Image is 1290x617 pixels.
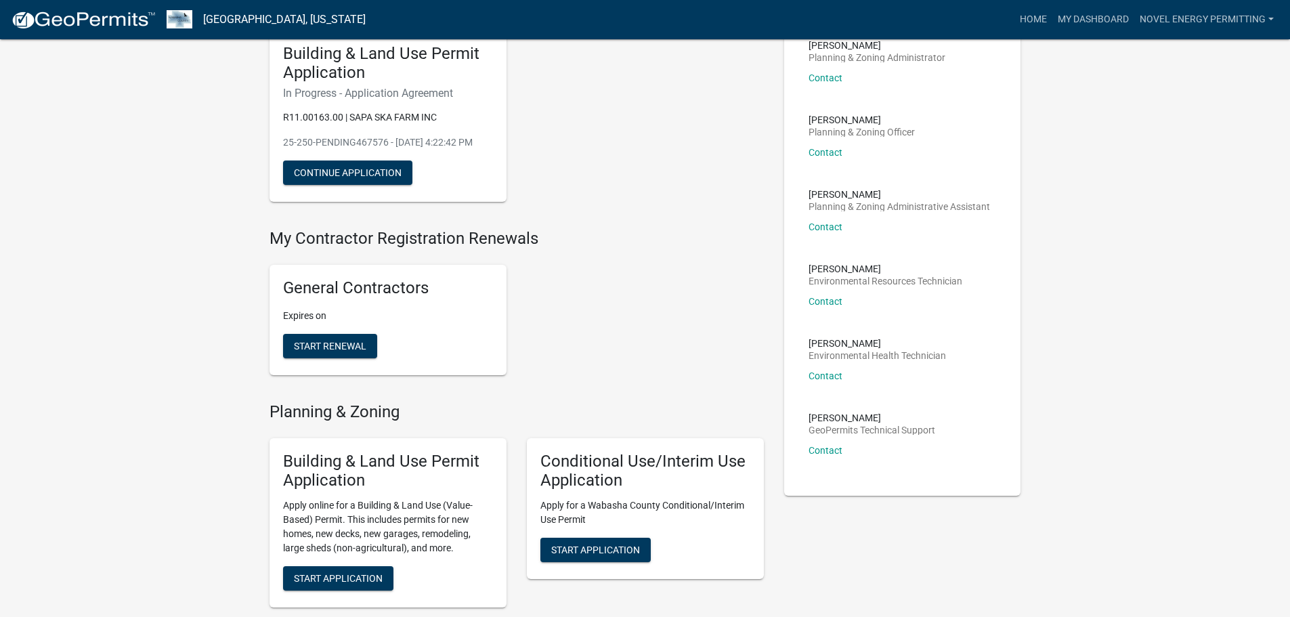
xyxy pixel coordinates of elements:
wm-registration-list-section: My Contractor Registration Renewals [270,229,764,386]
p: Planning & Zoning Administrator [809,53,945,62]
p: [PERSON_NAME] [809,264,962,274]
p: Environmental Resources Technician [809,276,962,286]
a: Contact [809,147,842,158]
h5: Building & Land Use Permit Application [283,452,493,491]
a: [GEOGRAPHIC_DATA], [US_STATE] [203,8,366,31]
img: Wabasha County, Minnesota [167,10,192,28]
a: Contact [809,296,842,307]
a: Contact [809,370,842,381]
p: Environmental Health Technician [809,351,946,360]
p: Apply online for a Building & Land Use (Value-Based) Permit. This includes permits for new homes,... [283,498,493,555]
p: Planning & Zoning Officer [809,127,915,137]
p: Expires on [283,309,493,323]
h4: My Contractor Registration Renewals [270,229,764,249]
a: Contact [809,221,842,232]
button: Start Renewal [283,334,377,358]
h5: Conditional Use/Interim Use Application [540,452,750,491]
a: Home [1014,7,1052,33]
p: Apply for a Wabasha County Conditional/Interim Use Permit [540,498,750,527]
h5: General Contractors [283,278,493,298]
button: Continue Application [283,161,412,185]
a: My Dashboard [1052,7,1134,33]
button: Start Application [540,538,651,562]
a: Novel Energy Permitting [1134,7,1279,33]
a: Contact [809,72,842,83]
p: [PERSON_NAME] [809,413,935,423]
h5: Building & Land Use Permit Application [283,44,493,83]
span: Start Renewal [294,340,366,351]
p: [PERSON_NAME] [809,190,990,199]
p: [PERSON_NAME] [809,339,946,348]
span: Start Application [551,545,640,555]
a: Contact [809,445,842,456]
p: GeoPermits Technical Support [809,425,935,435]
p: [PERSON_NAME] [809,115,915,125]
button: Start Application [283,566,393,591]
p: 25-250-PENDING467576 - [DATE] 4:22:42 PM [283,135,493,150]
h6: In Progress - Application Agreement [283,87,493,100]
span: Start Application [294,573,383,584]
p: [PERSON_NAME] [809,41,945,50]
p: R11.00163.00 | SAPA SKA FARM INC [283,110,493,125]
h4: Planning & Zoning [270,402,764,422]
p: Planning & Zoning Administrative Assistant [809,202,990,211]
